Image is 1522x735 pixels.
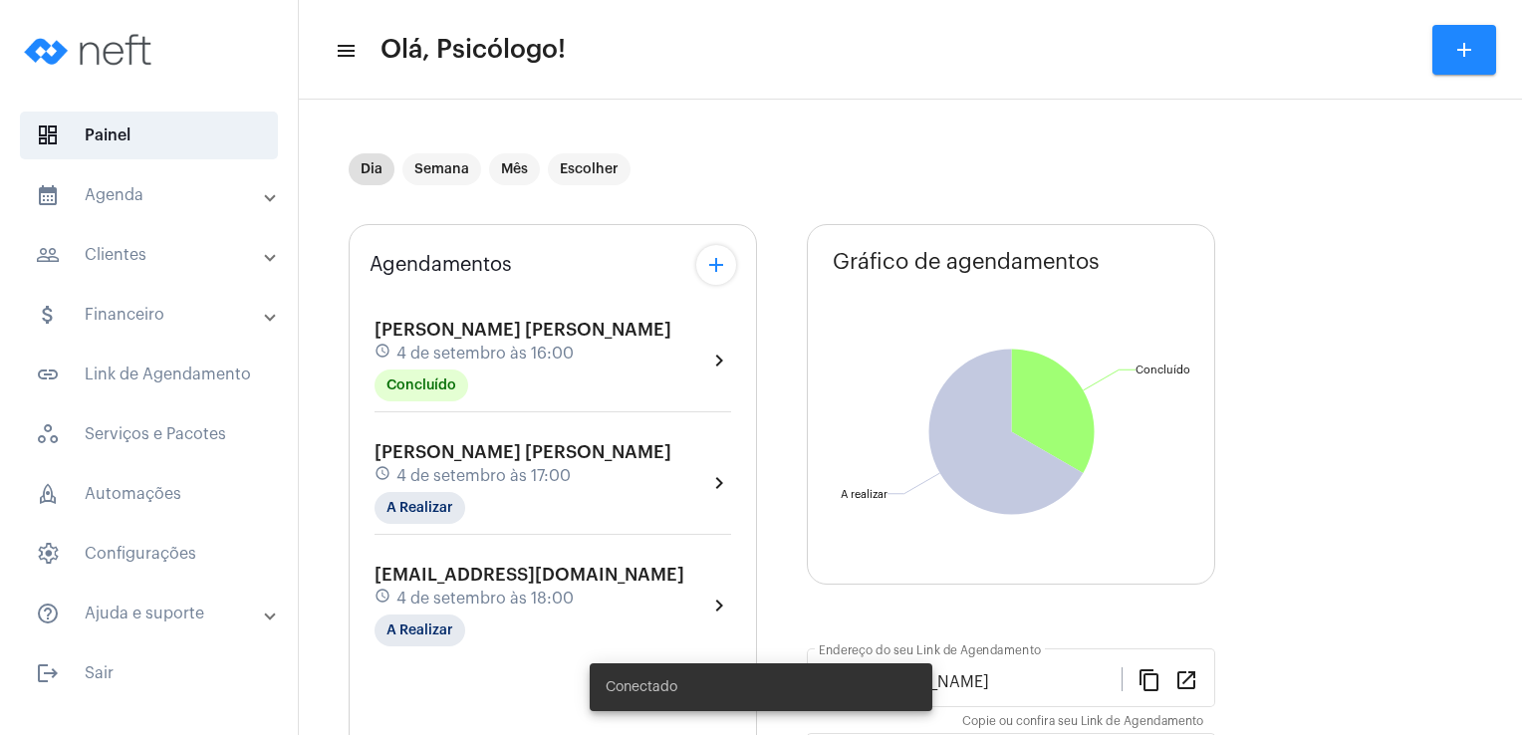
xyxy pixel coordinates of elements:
[370,254,512,276] span: Agendamentos
[375,321,671,339] span: [PERSON_NAME] [PERSON_NAME]
[36,602,266,625] mat-panel-title: Ajuda e suporte
[36,183,266,207] mat-panel-title: Agenda
[707,594,731,617] mat-icon: chevron_right
[375,465,392,487] mat-icon: schedule
[396,467,571,485] span: 4 de setembro às 17:00
[36,243,266,267] mat-panel-title: Clientes
[396,590,574,608] span: 4 de setembro às 18:00
[375,343,392,365] mat-icon: schedule
[375,588,392,610] mat-icon: schedule
[20,530,278,578] span: Configurações
[36,303,266,327] mat-panel-title: Financeiro
[16,10,165,90] img: logo-neft-novo-2.png
[20,470,278,518] span: Automações
[1136,365,1190,375] text: Concluído
[12,590,298,637] mat-expansion-panel-header: sidenav iconAjuda e suporte
[819,673,1122,691] input: Link
[36,482,60,506] span: sidenav icon
[12,171,298,219] mat-expansion-panel-header: sidenav iconAgenda
[36,303,60,327] mat-icon: sidenav icon
[396,345,574,363] span: 4 de setembro às 16:00
[833,250,1100,274] span: Gráfico de agendamentos
[1138,667,1161,691] mat-icon: content_copy
[375,443,671,461] span: [PERSON_NAME] [PERSON_NAME]
[380,34,566,66] span: Olá, Psicólogo!
[20,112,278,159] span: Painel
[36,422,60,446] span: sidenav icon
[962,715,1203,729] mat-hint: Copie ou confira seu Link de Agendamento
[841,489,888,500] text: A realizar
[375,566,684,584] span: [EMAIL_ADDRESS][DOMAIN_NAME]
[36,542,60,566] span: sidenav icon
[12,231,298,279] mat-expansion-panel-header: sidenav iconClientes
[707,349,731,372] mat-icon: chevron_right
[489,153,540,185] mat-chip: Mês
[548,153,631,185] mat-chip: Escolher
[335,39,355,63] mat-icon: sidenav icon
[707,471,731,495] mat-icon: chevron_right
[36,243,60,267] mat-icon: sidenav icon
[349,153,394,185] mat-chip: Dia
[375,492,465,524] mat-chip: A Realizar
[375,369,468,401] mat-chip: Concluído
[606,677,677,697] span: Conectado
[704,253,728,277] mat-icon: add
[36,123,60,147] span: sidenav icon
[36,602,60,625] mat-icon: sidenav icon
[36,183,60,207] mat-icon: sidenav icon
[36,661,60,685] mat-icon: sidenav icon
[375,614,465,646] mat-chip: A Realizar
[20,649,278,697] span: Sair
[12,291,298,339] mat-expansion-panel-header: sidenav iconFinanceiro
[20,351,278,398] span: Link de Agendamento
[1452,38,1476,62] mat-icon: add
[1174,667,1198,691] mat-icon: open_in_new
[402,153,481,185] mat-chip: Semana
[36,363,60,386] mat-icon: sidenav icon
[20,410,278,458] span: Serviços e Pacotes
